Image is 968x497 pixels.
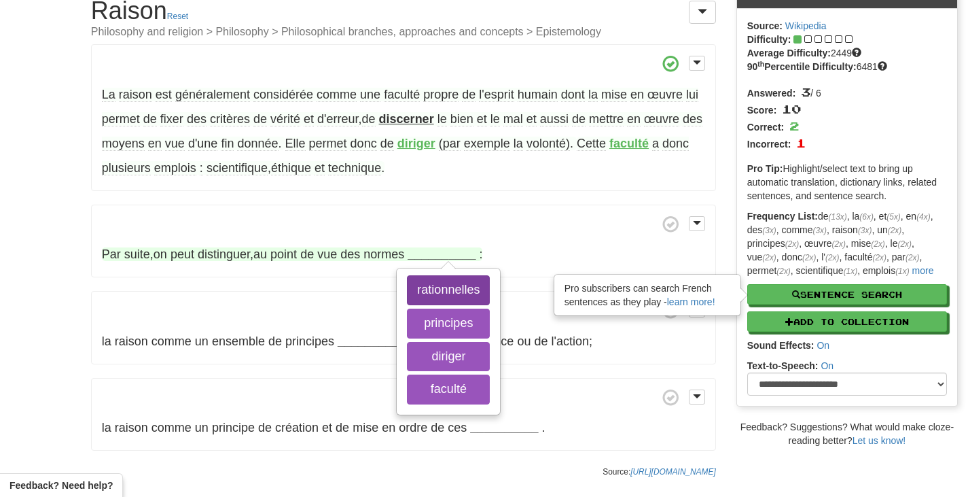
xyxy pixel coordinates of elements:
[561,88,585,102] span: dont
[102,247,408,261] span: , ,
[124,247,150,261] span: suite
[479,247,482,261] span: :
[362,112,376,126] span: de
[268,335,282,348] span: de
[603,467,716,477] small: Source:
[747,105,777,116] strong: Score:
[253,88,313,102] span: considérée
[253,247,267,261] span: au
[270,247,297,261] span: point
[384,88,420,102] span: faculté
[171,247,194,261] span: peut
[747,139,791,150] strong: Incorrect:
[165,137,185,151] span: vue
[886,212,900,222] em: (5x)
[747,311,947,332] button: Add to Collection
[526,137,570,151] span: volonté)
[10,479,113,492] span: Open feedback widget
[102,335,111,348] span: la
[353,421,378,434] span: mise
[270,112,300,126] span: vérité
[187,112,207,126] span: des
[821,360,833,371] a: On
[336,421,349,434] span: de
[397,137,435,150] strong: diriger
[470,421,538,434] strong: __________
[747,340,814,351] strong: Sound Effects:
[338,335,406,348] strong: __________
[859,212,873,222] em: (6x)
[382,421,395,434] span: en
[647,88,683,102] span: œuvre
[317,112,358,126] span: d'erreur
[541,421,545,434] span: .
[407,342,490,372] button: diriger
[102,112,702,151] span: .
[437,112,447,126] span: le
[776,267,790,276] em: (2x)
[534,335,548,348] span: de
[747,34,791,45] strong: Difficulty:
[817,340,829,351] a: On
[686,88,698,102] span: lui
[317,247,337,261] span: vue
[873,253,886,262] em: (2x)
[151,421,192,434] span: comme
[916,212,930,222] em: (4x)
[198,247,250,261] span: distinguer
[450,112,473,126] span: bien
[148,137,162,151] span: en
[601,88,627,102] span: mise
[300,247,314,261] span: de
[747,88,796,99] strong: Answered:
[871,239,884,249] em: (2x)
[736,420,958,447] div: Feedback? Suggestions? What would make cloze-reading better?
[652,137,659,151] span: a
[431,421,444,434] span: de
[747,84,947,101] div: / 6
[102,137,689,175] span: , .
[477,112,487,126] span: et
[119,88,152,102] span: raison
[167,12,188,21] a: Reset
[380,137,394,151] span: de
[195,421,209,434] span: un
[832,239,846,249] em: (2x)
[858,226,872,235] em: (3x)
[782,101,801,116] span: 10
[517,335,531,348] span: ou
[762,226,776,235] em: (3x)
[526,112,537,126] span: et
[747,46,947,60] div: 2449
[200,161,203,175] span: :
[683,112,702,126] span: des
[747,211,818,222] strong: Frequency List:
[439,137,573,151] span: .
[175,88,250,102] span: généralement
[747,360,819,371] strong: Text-to-Speech:
[237,137,278,151] span: donnée
[844,267,857,276] em: (1x)
[785,239,799,249] em: (2x)
[399,421,427,434] span: ordre
[409,335,592,348] span: ;
[662,137,689,151] span: donc
[407,375,490,405] button: faculté
[747,163,783,174] strong: Pro Tip:
[747,48,831,58] strong: Average Difficulty:
[853,435,906,446] a: Let us know!
[630,88,644,102] span: en
[439,137,461,151] span: (par
[351,137,377,151] span: donc
[115,421,148,434] span: raison
[102,421,111,434] span: la
[408,247,476,261] strong: __________
[667,296,715,307] a: learn more!
[757,60,764,68] sup: th
[762,253,776,262] em: (2x)
[802,253,816,262] em: (2x)
[490,112,500,126] span: le
[221,137,234,151] span: fin
[747,122,784,133] strong: Correct:
[747,20,783,31] strong: Source:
